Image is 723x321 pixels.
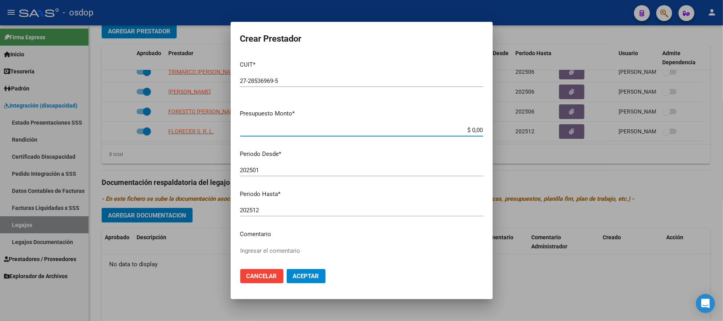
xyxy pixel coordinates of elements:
[240,109,483,118] p: Presupuesto Monto
[240,230,483,239] p: Comentario
[240,150,483,159] p: Periodo Desde
[287,269,326,283] button: Aceptar
[240,269,283,283] button: Cancelar
[240,31,483,46] h2: Crear Prestador
[293,273,319,280] span: Aceptar
[240,60,483,69] p: CUIT
[696,294,715,313] div: Open Intercom Messenger
[247,273,277,280] span: Cancelar
[240,190,483,199] p: Periodo Hasta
